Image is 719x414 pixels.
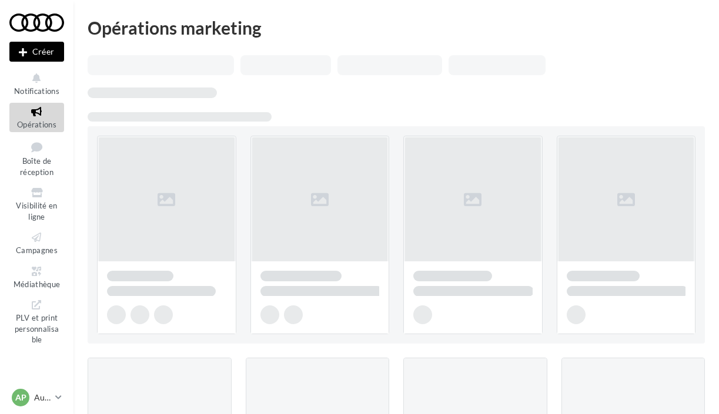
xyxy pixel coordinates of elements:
span: AP [15,392,26,403]
span: Visibilité en ligne [16,201,57,221]
span: PLV et print personnalisable [15,311,59,344]
div: Nouvelle campagne [9,42,64,62]
a: Campagnes [9,228,64,257]
span: Campagnes [16,245,58,255]
span: Boîte de réception [20,156,53,177]
p: Audi [GEOGRAPHIC_DATA] 15 [34,392,51,403]
a: Opérations [9,103,64,132]
button: Notifications [9,69,64,98]
a: AP Audi [GEOGRAPHIC_DATA] 15 [9,386,64,409]
button: Créer [9,42,64,62]
a: Boîte de réception [9,137,64,180]
a: Médiathèque [9,262,64,291]
span: Médiathèque [14,280,61,289]
span: Opérations [17,120,56,129]
a: PLV et print personnalisable [9,296,64,347]
a: Visibilité en ligne [9,184,64,224]
span: Notifications [14,86,59,96]
div: Opérations marketing [88,19,705,36]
